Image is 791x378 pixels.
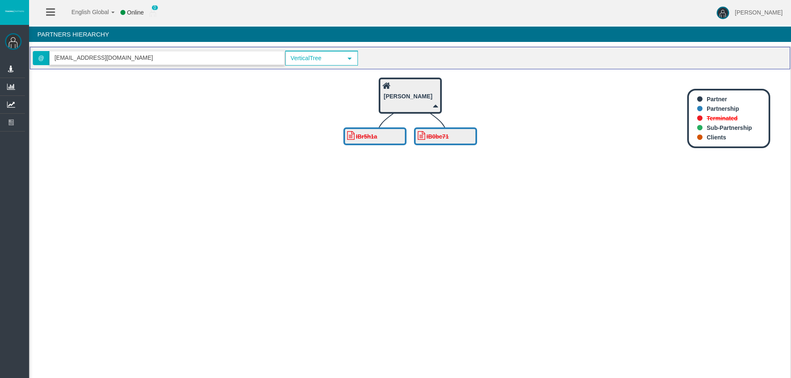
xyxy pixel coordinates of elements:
[152,5,158,10] span: 0
[346,55,353,62] span: select
[384,93,432,100] b: [PERSON_NAME]
[149,9,156,17] img: user_small.png
[127,9,144,16] span: Online
[286,52,343,65] span: VerticalTree
[50,51,284,64] input: Search partner...
[426,133,449,140] b: IB0bc71
[356,133,377,140] b: IBr5h1a
[707,105,739,112] b: Partnership
[707,134,726,141] b: Clients
[707,124,752,131] b: Sub-Partnership
[707,96,727,102] b: Partner
[707,115,737,122] b: Terminated
[735,9,783,16] span: [PERSON_NAME]
[29,27,791,42] h4: Partners Hierarchy
[717,7,729,19] img: user-image
[61,9,109,15] span: English Global
[33,51,49,65] span: @
[4,10,25,13] img: logo.svg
